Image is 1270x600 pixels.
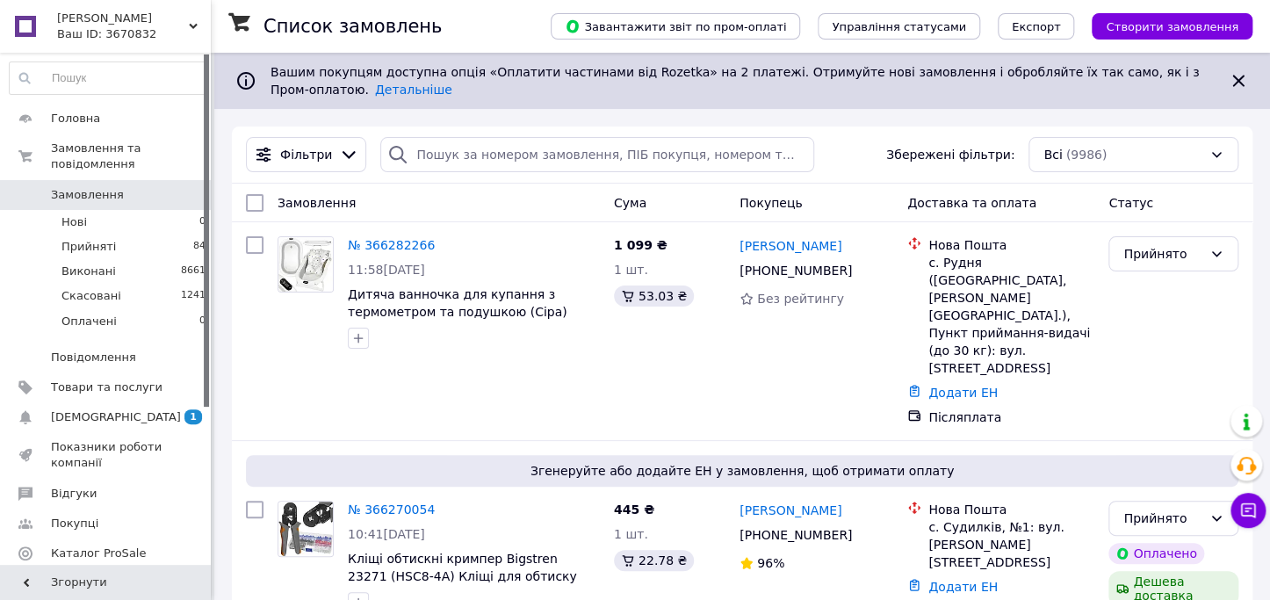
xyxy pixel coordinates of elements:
a: Детальніше [375,83,452,97]
span: 0 [199,214,206,230]
span: Cума [614,196,646,210]
div: Ваш ID: 3670832 [57,26,211,42]
span: Каталог ProSale [51,546,146,561]
input: Пошук за номером замовлення, ПІБ покупця, номером телефону, Email, номером накладної [380,137,813,172]
a: Фото товару [278,236,334,293]
span: 0 [199,314,206,329]
img: Фото товару [278,502,333,556]
span: Відгуки [51,486,97,502]
a: Додати ЕН [928,386,998,400]
span: 1 шт. [614,527,648,541]
span: Покупці [51,516,98,531]
span: Експорт [1012,20,1061,33]
div: с. Рудня ([GEOGRAPHIC_DATA], [PERSON_NAME][GEOGRAPHIC_DATA].), Пункт приймання-видачі (до 30 кг):... [928,254,1094,377]
img: Фото товару [278,237,333,292]
a: № 366282266 [348,238,435,252]
a: [PERSON_NAME] [740,237,841,255]
span: Управління статусами [832,20,966,33]
span: Єврошоп [57,11,189,26]
span: Повідомлення [51,350,136,365]
button: Управління статусами [818,13,980,40]
div: с. Судилків, №1: вул. [PERSON_NAME][STREET_ADDRESS] [928,518,1094,571]
div: Нова Пошта [928,501,1094,518]
button: Завантажити звіт по пром-оплаті [551,13,800,40]
div: 53.03 ₴ [614,286,694,307]
span: 10:41[DATE] [348,527,425,541]
div: 22.78 ₴ [614,550,694,571]
button: Створити замовлення [1092,13,1252,40]
div: [PHONE_NUMBER] [736,523,855,547]
a: Створити замовлення [1074,18,1252,33]
span: Без рейтингу [757,292,844,306]
span: Вашим покупцям доступна опція «Оплатити частинами від Rozetka» на 2 платежі. Отримуйте нові замов... [271,65,1199,97]
div: Прийнято [1123,244,1202,264]
h1: Список замовлень [263,16,442,37]
button: Чат з покупцем [1230,493,1266,528]
span: Покупець [740,196,802,210]
span: Створити замовлення [1106,20,1238,33]
a: № 366270054 [348,502,435,517]
span: Прийняті [61,239,116,255]
span: Всі [1043,146,1062,163]
span: Нові [61,214,87,230]
div: Оплачено [1108,543,1203,564]
span: Замовлення та повідомлення [51,141,211,172]
div: [PHONE_NUMBER] [736,258,855,283]
span: 1 шт. [614,263,648,277]
span: Товари та послуги [51,380,162,395]
span: Головна [51,111,100,127]
span: 1 [184,409,202,424]
span: Фільтри [280,146,332,163]
span: [DEMOGRAPHIC_DATA] [51,409,181,425]
span: Скасовані [61,288,121,304]
div: Прийнято [1123,509,1202,528]
span: Статус [1108,196,1153,210]
span: Збережені фільтри: [886,146,1014,163]
div: Нова Пошта [928,236,1094,254]
span: 445 ₴ [614,502,654,517]
span: Замовлення [51,187,124,203]
span: Виконані [61,264,116,279]
span: 11:58[DATE] [348,263,425,277]
span: 96% [757,556,784,570]
span: Доставка та оплата [907,196,1036,210]
span: Показники роботи компанії [51,439,162,471]
span: 8661 [181,264,206,279]
span: 84 [193,239,206,255]
span: Згенеруйте або додайте ЕН у замовлення, щоб отримати оплату [253,462,1231,480]
input: Пошук [10,62,206,94]
span: 1 099 ₴ [614,238,667,252]
div: Післяплата [928,408,1094,426]
span: Замовлення [278,196,356,210]
span: (9986) [1066,148,1108,162]
a: [PERSON_NAME] [740,502,841,519]
a: Фото товару [278,501,334,557]
span: Оплачені [61,314,117,329]
a: Дитяча ванночка для купання з термометром та подушкою (Сіра) [348,287,567,319]
span: 1241 [181,288,206,304]
span: Завантажити звіт по пром-оплаті [565,18,786,34]
a: Додати ЕН [928,580,998,594]
button: Експорт [998,13,1075,40]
